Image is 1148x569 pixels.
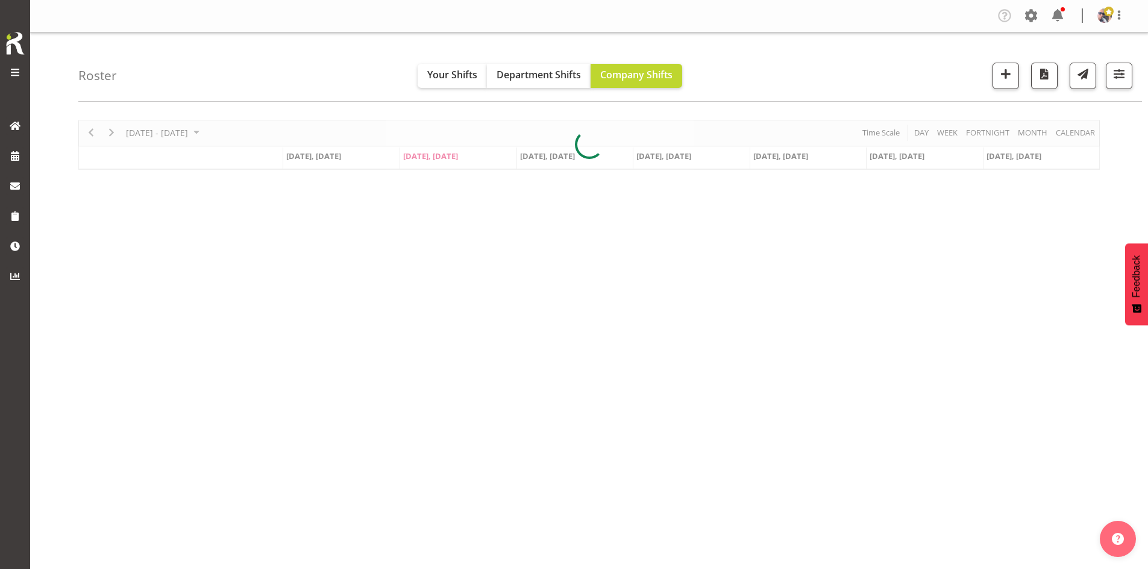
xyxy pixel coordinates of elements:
button: Send a list of all shifts for the selected filtered period to all rostered employees. [1070,63,1096,89]
button: Filter Shifts [1106,63,1132,89]
button: Your Shifts [418,64,487,88]
button: Download a PDF of the roster according to the set date range. [1031,63,1058,89]
button: Department Shifts [487,64,591,88]
button: Company Shifts [591,64,682,88]
img: shaun-dalgetty840549a0c8df28bbc325279ea0715bbc.png [1097,8,1112,23]
button: Feedback - Show survey [1125,243,1148,325]
button: Add a new shift [993,63,1019,89]
h4: Roster [78,69,117,82]
span: Company Shifts [600,68,673,81]
span: Department Shifts [497,68,581,81]
img: Rosterit icon logo [3,30,27,57]
span: Your Shifts [427,68,477,81]
img: help-xxl-2.png [1112,533,1124,545]
span: Feedback [1131,255,1142,297]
